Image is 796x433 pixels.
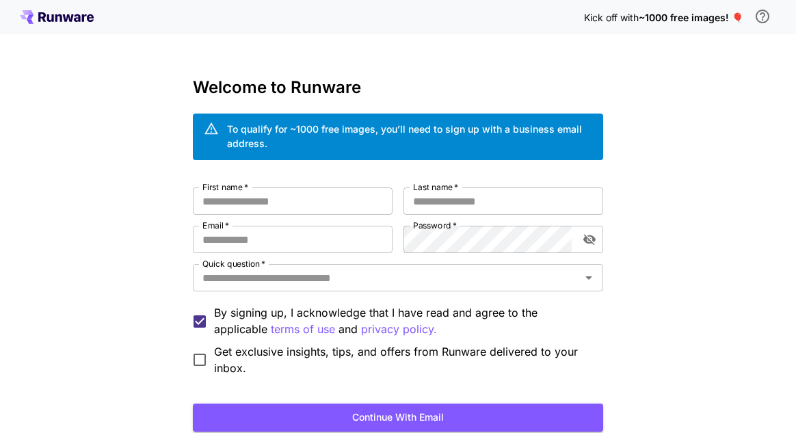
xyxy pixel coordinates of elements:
h3: Welcome to Runware [193,78,603,97]
label: Last name [413,181,458,193]
p: terms of use [271,321,335,338]
p: By signing up, I acknowledge that I have read and agree to the applicable and [214,304,592,338]
button: By signing up, I acknowledge that I have read and agree to the applicable terms of use and [361,321,437,338]
button: By signing up, I acknowledge that I have read and agree to the applicable and privacy policy. [271,321,335,338]
label: Email [202,220,229,231]
div: To qualify for ~1000 free images, you’ll need to sign up with a business email address. [227,122,592,150]
button: Continue with email [193,404,603,432]
label: Quick question [202,258,265,270]
button: Open [579,268,598,287]
span: ~1000 free images! 🎈 [639,12,743,23]
span: Kick off with [584,12,639,23]
label: Password [413,220,457,231]
span: Get exclusive insights, tips, and offers from Runware delivered to your inbox. [214,343,592,376]
p: privacy policy. [361,321,437,338]
button: In order to qualify for free credit, you need to sign up with a business email address and click ... [749,3,776,30]
button: toggle password visibility [577,227,602,252]
label: First name [202,181,248,193]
